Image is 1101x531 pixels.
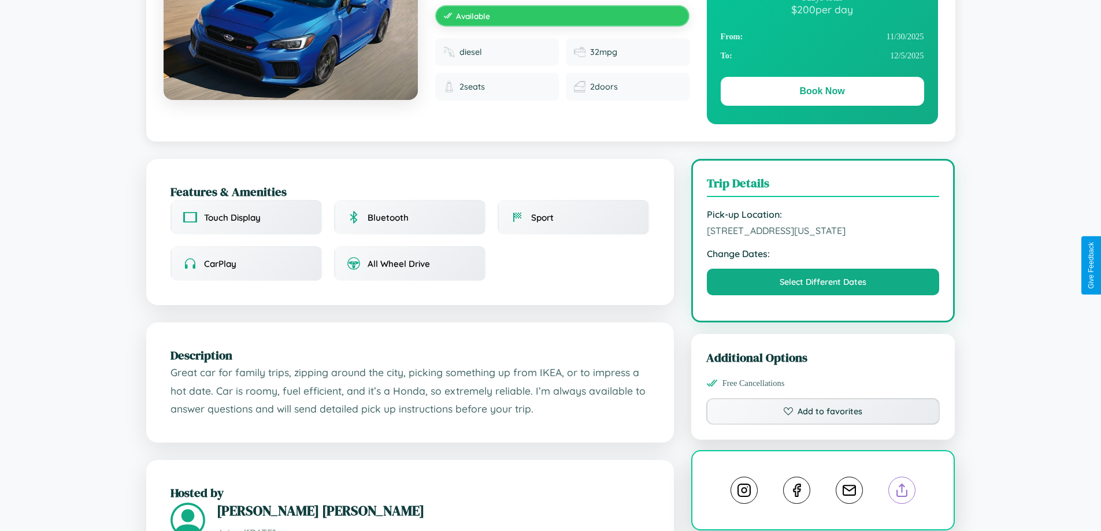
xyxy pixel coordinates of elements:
[721,51,732,61] strong: To:
[590,81,618,92] span: 2 doors
[456,11,490,21] span: Available
[707,225,940,236] span: [STREET_ADDRESS][US_STATE]
[170,347,650,363] h2: Description
[721,27,924,46] div: 11 / 30 / 2025
[706,398,940,425] button: Add to favorites
[531,212,554,223] span: Sport
[707,248,940,259] strong: Change Dates:
[170,183,650,200] h2: Features & Amenities
[721,46,924,65] div: 12 / 5 / 2025
[721,77,924,106] button: Book Now
[707,209,940,220] strong: Pick-up Location:
[721,3,924,16] div: $ 200 per day
[574,81,585,92] img: Doors
[707,269,940,295] button: Select Different Dates
[707,174,940,197] h3: Trip Details
[459,47,482,57] span: diesel
[459,81,485,92] span: 2 seats
[706,349,940,366] h3: Additional Options
[722,378,785,388] span: Free Cancellations
[368,212,409,223] span: Bluetooth
[721,32,743,42] strong: From:
[443,46,455,58] img: Fuel type
[574,46,585,58] img: Fuel efficiency
[368,258,430,269] span: All Wheel Drive
[1087,242,1095,289] div: Give Feedback
[204,212,261,223] span: Touch Display
[204,258,236,269] span: CarPlay
[170,484,650,501] h2: Hosted by
[590,47,617,57] span: 32 mpg
[217,501,650,520] h3: [PERSON_NAME] [PERSON_NAME]
[170,363,650,418] p: Great car for family trips, zipping around the city, picking something up from IKEA, or to impres...
[443,81,455,92] img: Seats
